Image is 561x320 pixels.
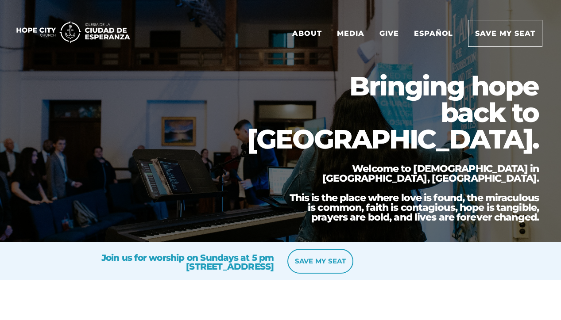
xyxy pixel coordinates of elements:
a: [STREET_ADDRESS] [186,261,274,272]
a: Save my seat [468,20,542,47]
h3: Welcome to [DEMOGRAPHIC_DATA] in [GEOGRAPHIC_DATA], [GEOGRAPHIC_DATA]. This is the place where lo... [282,164,539,222]
a: Give [373,20,406,46]
a: save my seat [287,249,354,274]
h3: Join us for worship on Sundays at 5 pm [20,244,274,271]
h1: Bringing hope back to [GEOGRAPHIC_DATA]. [238,73,539,152]
a: Media [330,20,371,46]
a: About [286,20,329,46]
b: save my seat [295,257,346,265]
a: Español [407,20,460,46]
img: 11035415_1725x350_500.png [9,19,137,45]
